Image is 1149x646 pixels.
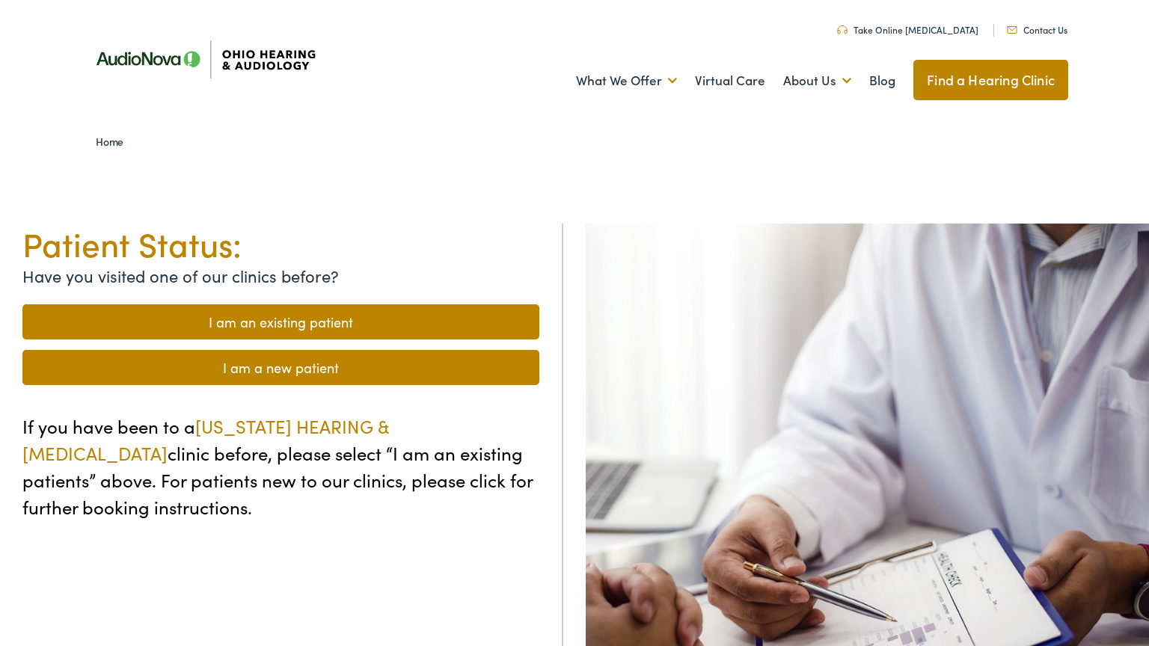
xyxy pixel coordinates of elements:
a: Blog [869,53,895,108]
a: I am an existing patient [22,304,539,339]
span: [US_STATE] HEARING & [MEDICAL_DATA] [22,413,389,465]
a: Find a Hearing Clinic [913,60,1068,100]
p: If you have been to a clinic before, please select “I am an existing patients” above. For patient... [22,413,539,520]
a: Take Online [MEDICAL_DATA] [837,23,978,36]
a: About Us [783,53,851,108]
img: Mail icon representing email contact with Ohio Hearing in Cincinnati, OH [1007,26,1017,34]
p: Have you visited one of our clinics before? [22,263,539,288]
a: Home [96,134,131,149]
a: What We Offer [576,53,677,108]
a: Contact Us [1007,23,1067,36]
h1: Patient Status: [22,224,539,263]
a: Virtual Care [695,53,765,108]
a: I am a new patient [22,350,539,385]
img: Headphones icone to schedule online hearing test in Cincinnati, OH [837,25,848,34]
